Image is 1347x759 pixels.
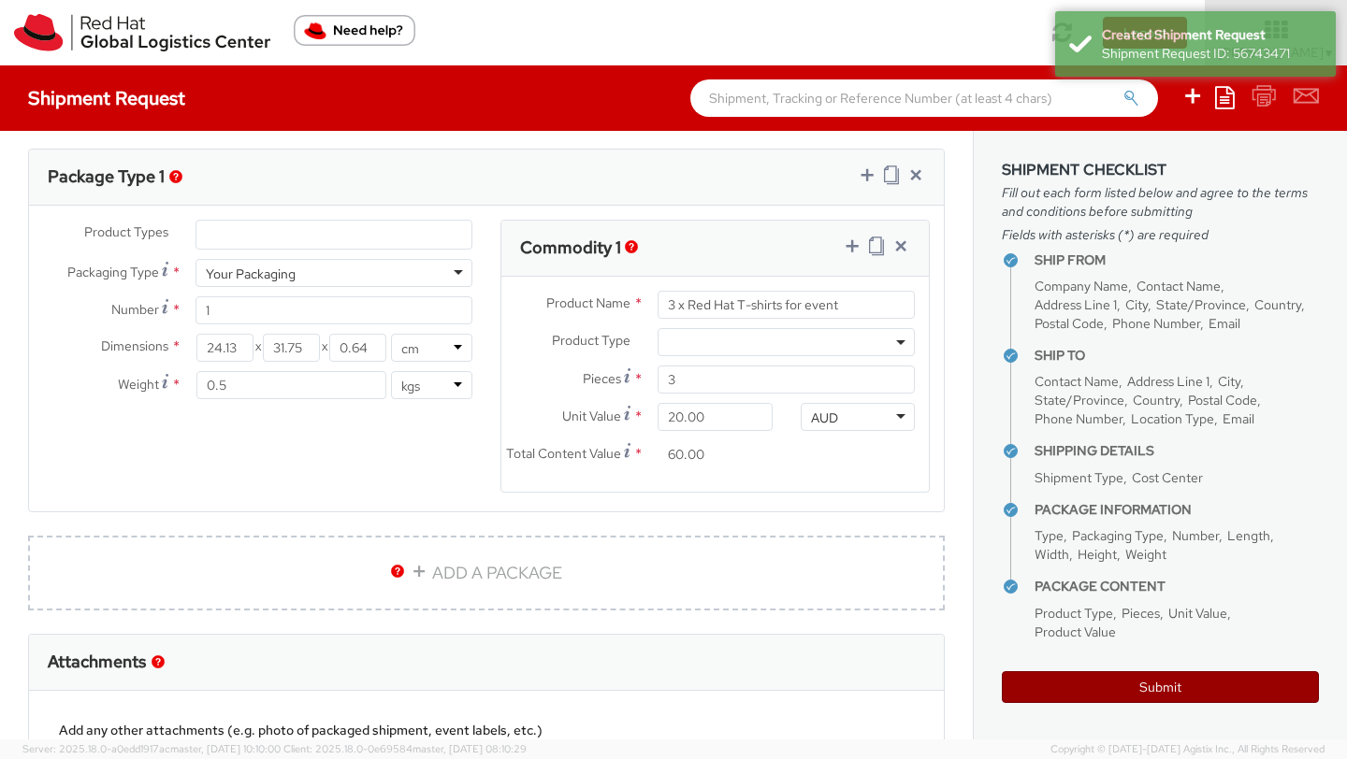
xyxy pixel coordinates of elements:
[1002,183,1319,221] span: Fill out each form listed below and agree to the terms and conditions before submitting
[1035,623,1116,640] span: Product Value
[1102,44,1322,63] div: Shipment Request ID: 56743471
[1125,546,1166,563] span: Weight
[28,88,185,108] h4: Shipment Request
[1122,605,1160,622] span: Pieces
[48,167,165,186] h3: Package Type 1
[1035,253,1319,267] h4: Ship From
[1131,410,1214,427] span: Location Type
[811,408,838,427] div: AUD
[1223,410,1254,427] span: Email
[1172,527,1219,544] span: Number
[196,334,253,362] input: Length
[283,742,527,755] span: Client: 2025.18.0-0e69584
[1050,742,1325,757] span: Copyright © [DATE]-[DATE] Agistix Inc., All Rights Reserved
[690,79,1158,117] input: Shipment, Tracking or Reference Number (at least 4 chars)
[1035,527,1064,544] span: Type
[1035,373,1119,390] span: Contact Name
[59,721,914,739] div: Add any other attachments (e.g. photo of packaged shipment, event labels, etc.)
[14,14,270,51] img: rh-logistics-00dfa346123c4ec078e1.svg
[1035,580,1319,594] h4: Package Content
[101,337,168,354] span: Dimensions
[1133,392,1180,408] span: Country
[118,376,159,393] span: Weight
[84,223,168,240] span: Product Types
[294,15,415,46] button: Need help?
[546,294,630,311] span: Product Name
[22,742,281,755] span: Server: 2025.18.0-a0edd1917ac
[1035,410,1122,427] span: Phone Number
[1002,162,1319,179] h3: Shipment Checklist
[413,742,527,755] span: master, [DATE] 08:10:29
[1102,25,1322,44] div: Created Shipment Request
[1035,503,1319,517] h4: Package Information
[1072,527,1164,544] span: Packaging Type
[67,264,159,280] span: Packaging Type
[1168,605,1227,622] span: Unit Value
[1112,315,1200,332] span: Phone Number
[206,265,296,283] div: Your Packaging
[1035,392,1124,408] span: State/Province
[562,408,621,424] span: Unit Value
[28,536,945,610] a: ADD A PACKAGE
[506,445,621,462] span: Total Content Value
[1078,546,1117,563] span: Height
[1035,315,1104,332] span: Postal Code
[1127,373,1209,390] span: Address Line 1
[552,332,630,349] span: Product Type
[1209,315,1240,332] span: Email
[1035,349,1319,363] h4: Ship To
[1035,605,1113,622] span: Product Type
[1254,296,1301,313] span: Country
[170,742,281,755] span: master, [DATE] 10:10:00
[111,301,159,318] span: Number
[583,370,621,387] span: Pieces
[1218,373,1240,390] span: City
[329,334,386,362] input: Height
[320,334,329,362] span: X
[1227,527,1270,544] span: Length
[253,334,263,362] span: X
[1035,296,1117,313] span: Address Line 1
[520,238,621,257] h3: Commodity 1
[1132,469,1203,486] span: Cost Center
[1188,392,1257,408] span: Postal Code
[48,652,146,671] h3: Attachments
[1002,671,1319,703] button: Submit
[1035,546,1069,563] span: Width
[1156,296,1246,313] span: State/Province
[1035,469,1123,486] span: Shipment Type
[1035,444,1319,458] h4: Shipping Details
[1125,296,1148,313] span: City
[1035,278,1128,294] span: Company Name
[263,334,320,362] input: Width
[1002,225,1319,244] span: Fields with asterisks (*) are required
[1137,278,1221,294] span: Contact Name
